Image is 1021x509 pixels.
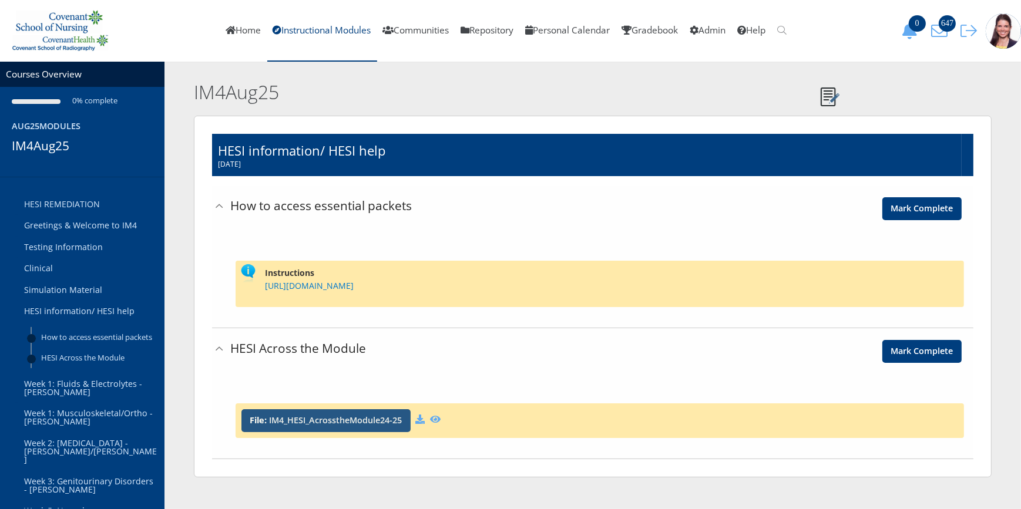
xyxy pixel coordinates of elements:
small: 0% complete [61,95,117,106]
h3: HESI Across the Module [230,340,674,357]
a: Week 1: Musculoskeletal/Ortho - [PERSON_NAME] [15,403,164,433]
span: [DATE] [218,160,385,170]
a: 647 [927,24,956,36]
img: 1943_125_125.jpg [986,14,1021,49]
a: Mark Complete [882,197,962,220]
a: Testing Information [15,237,164,258]
a: 0 [898,24,927,36]
a: Week 3: Genitourinary Disorders - [PERSON_NAME] [15,470,164,500]
a: Week 2: [MEDICAL_DATA] - [PERSON_NAME]/[PERSON_NAME] [15,433,164,471]
a: Clinical [15,258,164,279]
a: HESI REMEDIATION [15,194,164,215]
a: Simulation Material [15,279,164,301]
button: 0 [898,22,927,39]
h3: IM4Aug25 [12,137,159,154]
span: 647 [939,15,956,32]
a: HESI information/ HESI help [15,301,164,322]
b: Instructions [265,267,314,278]
b: File: [250,414,267,426]
a: IM4_HESI_AcrosstheModule24-25 [269,416,402,424]
button: 647 [927,22,956,39]
a: Week 1: Fluids & Electrolytes - [PERSON_NAME] [15,373,164,403]
a: Greetings & Welcome to IM4 [15,215,164,237]
h3: How to access essential packets [230,197,674,214]
h1: HESI information/ HESI help [218,141,385,170]
a: [URL][DOMAIN_NAME] [265,280,354,291]
span: 0 [909,15,926,32]
img: Notes [821,87,839,106]
h4: Aug25Modules [12,120,159,132]
a: How to access essential packets [32,327,164,348]
h2: IM4Aug25 [194,79,814,106]
a: Mark Complete [882,340,962,363]
a: Courses Overview [6,68,82,80]
a: HESI Across the Module [32,348,164,368]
